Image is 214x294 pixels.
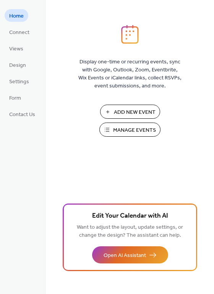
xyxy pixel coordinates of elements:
span: Contact Us [9,111,35,119]
button: Open AI Assistant [92,246,168,263]
button: Manage Events [99,123,160,137]
a: Views [5,42,28,55]
span: Want to adjust the layout, update settings, or change the design? The assistant can help. [77,222,183,241]
span: Display one-time or recurring events, sync with Google, Outlook, Zoom, Eventbrite, Wix Events or ... [78,58,182,90]
a: Connect [5,26,34,38]
a: Settings [5,75,34,87]
a: Contact Us [5,108,40,120]
span: Settings [9,78,29,86]
span: Add New Event [114,108,156,116]
a: Design [5,58,31,71]
span: Connect [9,29,29,37]
a: Home [5,9,28,22]
span: Views [9,45,23,53]
span: Manage Events [113,126,156,134]
span: Form [9,94,21,102]
img: logo_icon.svg [121,25,139,44]
span: Edit Your Calendar with AI [92,211,168,221]
a: Form [5,91,26,104]
span: Open AI Assistant [104,252,146,260]
span: Design [9,61,26,69]
button: Add New Event [100,105,160,119]
span: Home [9,12,24,20]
